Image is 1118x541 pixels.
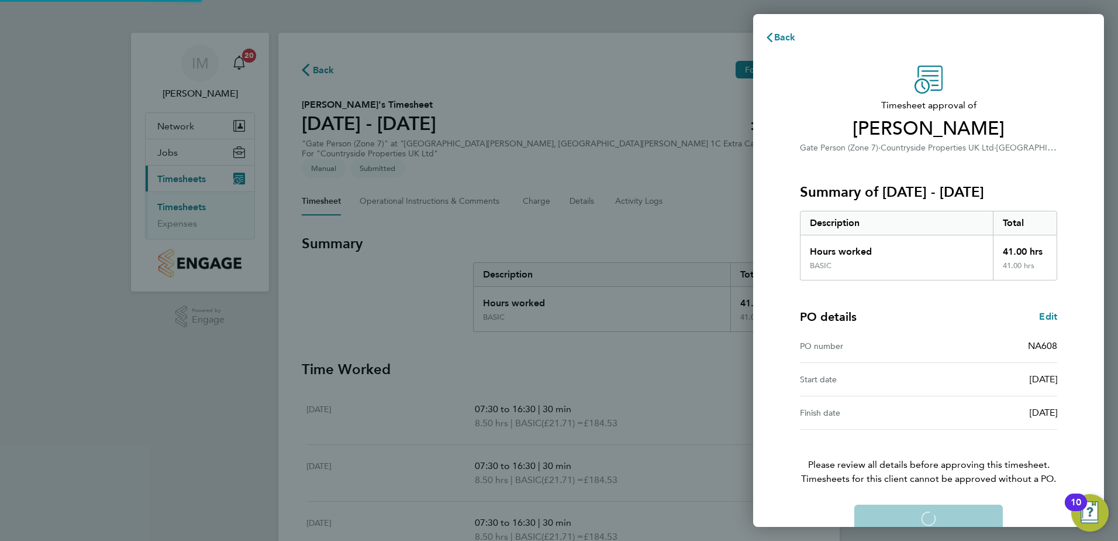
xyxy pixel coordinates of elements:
[800,339,929,353] div: PO number
[800,211,1057,280] div: Summary of 18 - 24 Aug 2025
[1028,340,1057,351] span: NA608
[881,143,994,153] span: Countryside Properties UK Ltd
[994,143,996,153] span: ·
[810,261,831,270] div: BASIC
[993,211,1057,235] div: Total
[800,183,1057,201] h3: Summary of [DATE] - [DATE]
[993,261,1057,280] div: 41.00 hrs
[786,430,1071,486] p: Please review all details before approving this timesheet.
[786,472,1071,486] span: Timesheets for this client cannot be approved without a PO.
[1039,311,1057,322] span: Edit
[753,26,808,49] button: Back
[800,406,929,420] div: Finish date
[1039,310,1057,324] a: Edit
[800,309,857,325] h4: PO details
[800,117,1057,141] span: [PERSON_NAME]
[774,32,796,43] span: Back
[878,143,881,153] span: ·
[1071,494,1109,532] button: Open Resource Center, 10 new notifications
[800,98,1057,112] span: Timesheet approval of
[800,235,993,261] div: Hours worked
[1071,502,1081,518] div: 10
[800,143,878,153] span: Gate Person (Zone 7)
[993,235,1057,261] div: 41.00 hrs
[800,211,993,235] div: Description
[929,372,1057,386] div: [DATE]
[929,406,1057,420] div: [DATE]
[800,372,929,386] div: Start date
